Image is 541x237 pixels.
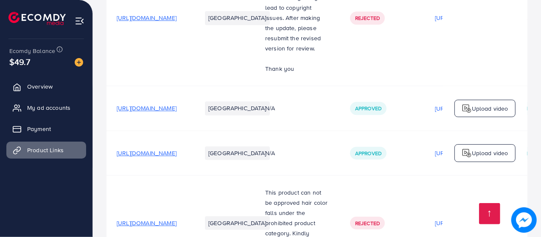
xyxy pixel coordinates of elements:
li: [GEOGRAPHIC_DATA] [205,216,270,230]
p: Thank you [265,64,330,74]
li: [GEOGRAPHIC_DATA] [205,101,270,115]
li: [GEOGRAPHIC_DATA] [205,146,270,160]
span: Approved [355,150,381,157]
a: Payment [6,120,86,137]
p: [URL][DOMAIN_NAME] [435,103,495,114]
span: My ad accounts [27,103,70,112]
a: Overview [6,78,86,95]
p: Upload video [472,148,508,158]
span: Rejected [355,14,380,22]
img: image [75,58,83,67]
span: $49.7 [9,56,30,68]
p: [URL][DOMAIN_NAME] [435,148,495,158]
span: N/A [265,104,275,112]
a: Product Links [6,142,86,159]
span: Approved [355,105,381,112]
img: logo [462,103,472,114]
li: [GEOGRAPHIC_DATA] [205,11,270,25]
span: [URL][DOMAIN_NAME] [117,149,177,157]
span: N/A [265,149,275,157]
span: [URL][DOMAIN_NAME] [117,14,177,22]
span: Product Links [27,146,64,154]
span: [URL][DOMAIN_NAME] [117,219,177,227]
p: Upload video [472,103,508,114]
span: Overview [27,82,53,91]
p: [URL][DOMAIN_NAME] [435,13,495,23]
p: [URL][DOMAIN_NAME] [435,218,495,228]
img: logo [8,12,66,25]
span: [URL][DOMAIN_NAME] [117,104,177,112]
img: image [511,207,537,233]
img: logo [462,148,472,158]
a: My ad accounts [6,99,86,116]
span: Rejected [355,220,380,227]
span: Ecomdy Balance [9,47,55,55]
span: Payment [27,125,51,133]
img: menu [75,16,84,26]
